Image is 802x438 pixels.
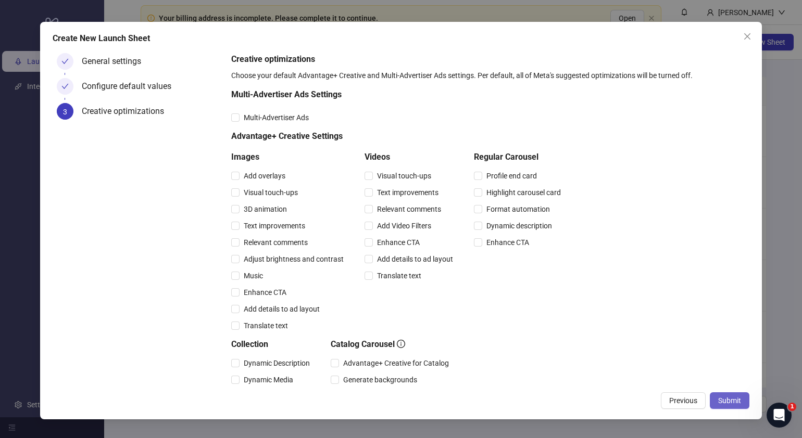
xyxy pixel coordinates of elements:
[373,187,443,198] span: Text improvements
[231,338,314,351] h5: Collection
[718,396,741,405] span: Submit
[373,170,435,182] span: Visual touch-ups
[482,203,554,215] span: Format automation
[231,151,348,163] h5: Images
[373,237,424,248] span: Enhance CTA
[739,28,756,45] button: Close
[240,187,302,198] span: Visual touch-ups
[240,357,314,369] span: Dynamic Description
[482,187,565,198] span: Highlight carousel card
[743,32,751,41] span: close
[482,220,556,231] span: Dynamic description
[661,392,706,409] button: Previous
[331,338,453,351] h5: Catalog Carousel
[482,237,533,248] span: Enhance CTA
[240,253,348,265] span: Adjust brightness and contrast
[240,237,312,248] span: Relevant comments
[53,32,749,45] div: Create New Launch Sheet
[231,130,565,143] h5: Advantage+ Creative Settings
[710,392,749,409] button: Submit
[397,340,405,348] span: info-circle
[61,58,69,65] span: check
[240,320,292,331] span: Translate text
[240,374,297,385] span: Dynamic Media
[82,78,180,95] div: Configure default values
[231,70,746,81] div: Choose your default Advantage+ Creative and Multi-Advertiser Ads settings. Per default, all of Me...
[339,374,421,385] span: Generate backgrounds
[373,270,425,281] span: Translate text
[63,108,67,116] span: 3
[82,103,172,120] div: Creative optimizations
[240,220,309,231] span: Text improvements
[767,403,792,428] iframe: Intercom live chat
[474,151,565,163] h5: Regular Carousel
[373,220,435,231] span: Add Video Filters
[82,53,149,70] div: General settings
[231,88,565,101] h5: Multi-Advertiser Ads Settings
[669,396,697,405] span: Previous
[231,53,746,66] h5: Creative optimizations
[240,303,324,315] span: Add details to ad layout
[788,403,796,411] span: 1
[61,83,69,90] span: check
[482,170,541,182] span: Profile end card
[373,203,445,215] span: Relevant comments
[240,287,291,298] span: Enhance CTA
[240,203,291,215] span: 3D animation
[373,253,457,265] span: Add details to ad layout
[240,270,267,281] span: Music
[240,170,290,182] span: Add overlays
[240,112,313,123] span: Multi-Advertiser Ads
[339,357,453,369] span: Advantage+ Creative for Catalog
[365,151,457,163] h5: Videos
